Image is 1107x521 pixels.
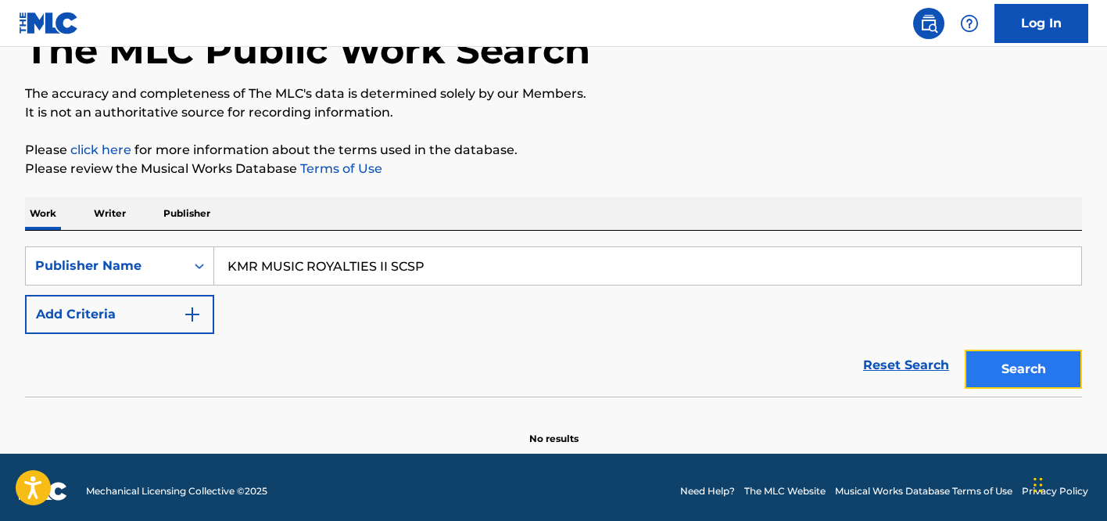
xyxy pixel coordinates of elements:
[35,257,176,275] div: Publisher Name
[159,197,215,230] p: Publisher
[965,350,1082,389] button: Search
[86,484,267,498] span: Mechanical Licensing Collective © 2025
[25,141,1082,160] p: Please for more information about the terms used in the database.
[960,14,979,33] img: help
[25,160,1082,178] p: Please review the Musical Works Database
[183,305,202,324] img: 9d2ae6d4665cec9f34b9.svg
[680,484,735,498] a: Need Help?
[70,142,131,157] a: click here
[835,484,1012,498] a: Musical Works Database Terms of Use
[25,84,1082,103] p: The accuracy and completeness of The MLC's data is determined solely by our Members.
[19,12,79,34] img: MLC Logo
[744,484,826,498] a: The MLC Website
[297,161,382,176] a: Terms of Use
[529,413,579,446] p: No results
[913,8,944,39] a: Public Search
[1034,462,1043,508] div: Drag
[855,348,957,383] a: Reset Search
[1022,484,1088,498] a: Privacy Policy
[954,8,985,39] div: Help
[25,295,214,334] button: Add Criteria
[994,4,1088,43] a: Log In
[25,27,590,74] h1: The MLC Public Work Search
[919,14,938,33] img: search
[25,197,61,230] p: Work
[89,197,131,230] p: Writer
[25,103,1082,122] p: It is not an authoritative source for recording information.
[1029,446,1107,521] iframe: Chat Widget
[25,246,1082,397] form: Search Form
